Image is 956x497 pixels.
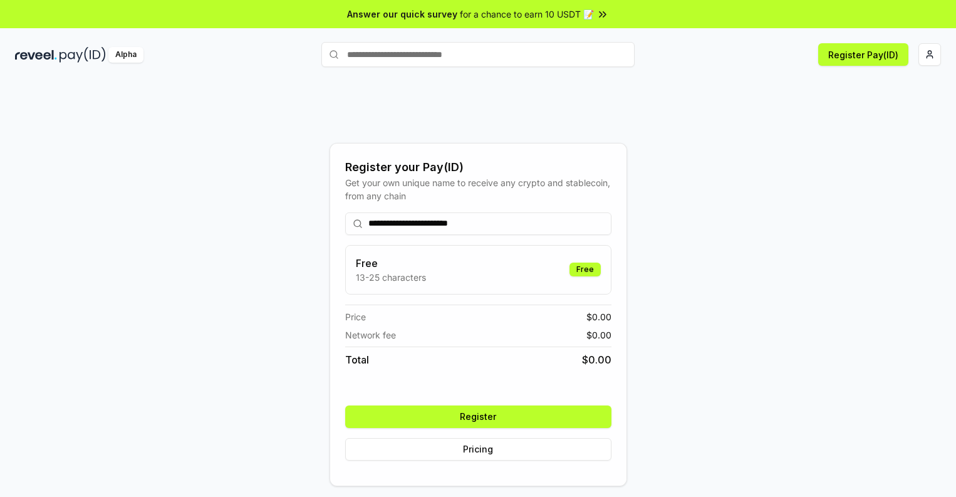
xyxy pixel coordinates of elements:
[586,310,611,323] span: $ 0.00
[345,405,611,428] button: Register
[345,159,611,176] div: Register your Pay(ID)
[345,328,396,342] span: Network fee
[15,47,57,63] img: reveel_dark
[60,47,106,63] img: pay_id
[108,47,143,63] div: Alpha
[347,8,457,21] span: Answer our quick survey
[582,352,611,367] span: $ 0.00
[460,8,594,21] span: for a chance to earn 10 USDT 📝
[569,263,601,276] div: Free
[586,328,611,342] span: $ 0.00
[345,352,369,367] span: Total
[345,310,366,323] span: Price
[818,43,908,66] button: Register Pay(ID)
[356,256,426,271] h3: Free
[356,271,426,284] p: 13-25 characters
[345,438,611,461] button: Pricing
[345,176,611,202] div: Get your own unique name to receive any crypto and stablecoin, from any chain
